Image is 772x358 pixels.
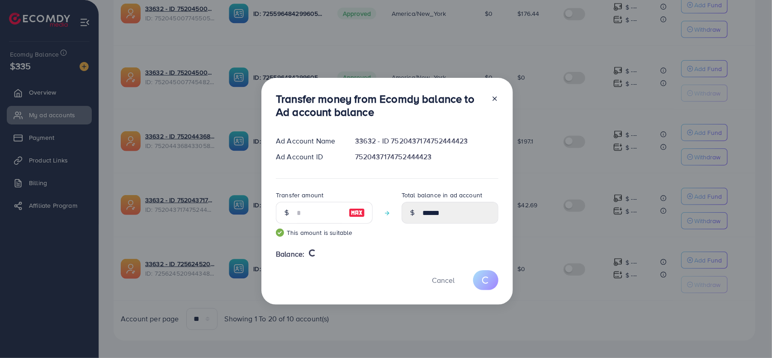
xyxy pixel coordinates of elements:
div: 33632 - ID 7520437174752444423 [348,136,506,146]
div: Ad Account ID [269,152,348,162]
div: 7520437174752444423 [348,152,506,162]
button: Cancel [421,270,466,290]
span: Balance: [276,249,304,259]
img: guide [276,229,284,237]
div: Ad Account Name [269,136,348,146]
h3: Transfer money from Ecomdy balance to Ad account balance [276,92,484,119]
small: This amount is suitable [276,228,373,237]
label: Transfer amount [276,191,323,200]
span: Cancel [432,275,455,285]
iframe: Chat [734,317,765,351]
label: Total balance in ad account [402,191,482,200]
img: image [349,207,365,218]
